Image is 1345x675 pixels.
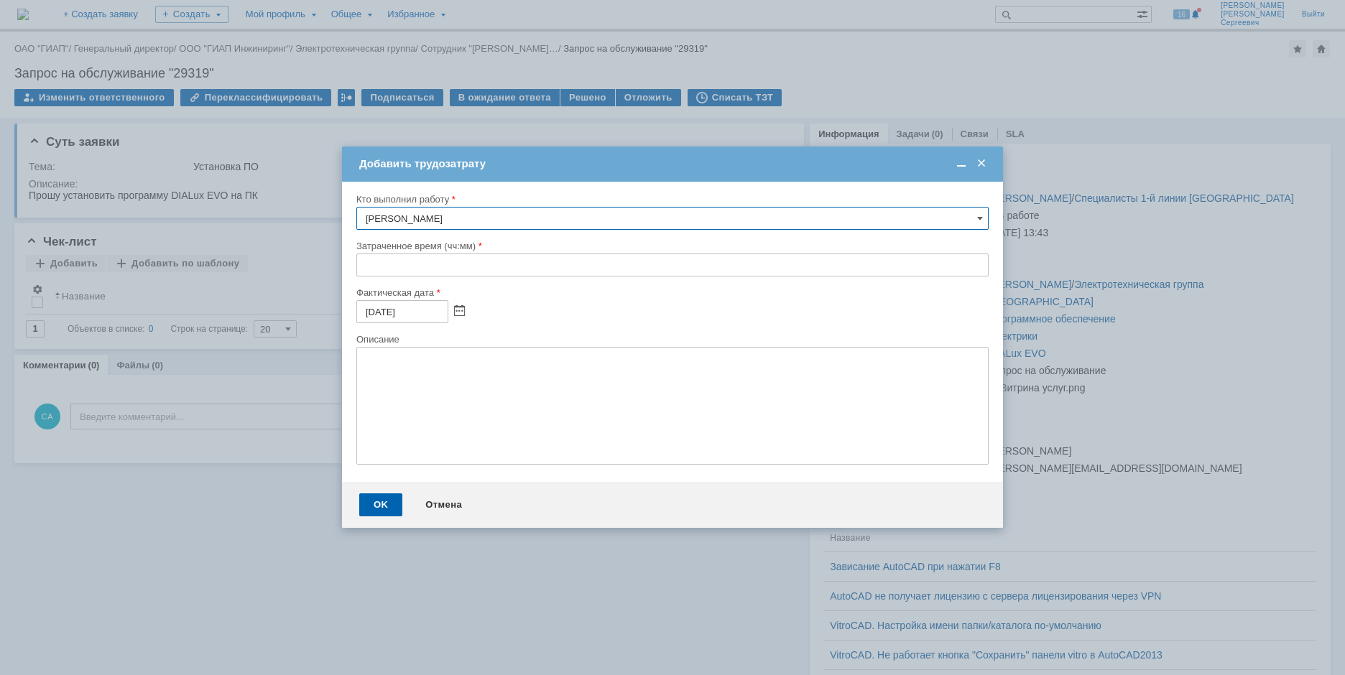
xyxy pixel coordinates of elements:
[954,157,969,170] span: Свернуть (Ctrl + M)
[356,335,986,344] div: Описание
[356,241,986,251] div: Затраченное время (чч:мм)
[356,195,986,204] div: Кто выполнил работу
[359,157,989,170] div: Добавить трудозатрату
[974,157,989,170] span: Закрыть
[356,288,986,297] div: Фактическая дата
